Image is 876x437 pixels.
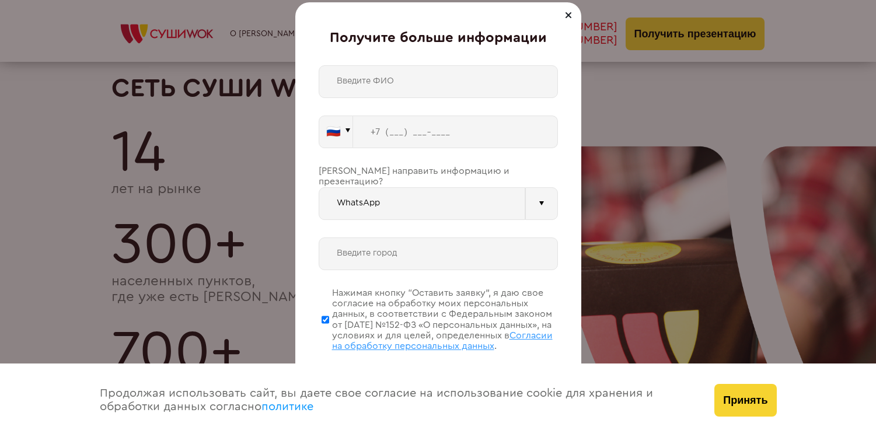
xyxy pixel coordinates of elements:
span: Согласии на обработку персональных данных [332,331,553,351]
a: политике [261,401,313,412]
input: +7 (___) ___-____ [353,116,558,148]
div: Нажимая кнопку “Оставить заявку”, я даю свое согласие на обработку моих персональных данных, в со... [332,288,558,352]
button: 🇷🇺 [319,116,353,148]
div: Получите больше информации [319,30,558,47]
button: Принять [714,384,776,417]
div: Продолжая использовать сайт, вы даете свое согласие на использование cookie для хранения и обрабо... [88,363,703,437]
input: Введите город [319,237,558,270]
div: [PERSON_NAME] направить информацию и презентацию? [319,166,558,187]
input: Введите ФИО [319,65,558,98]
